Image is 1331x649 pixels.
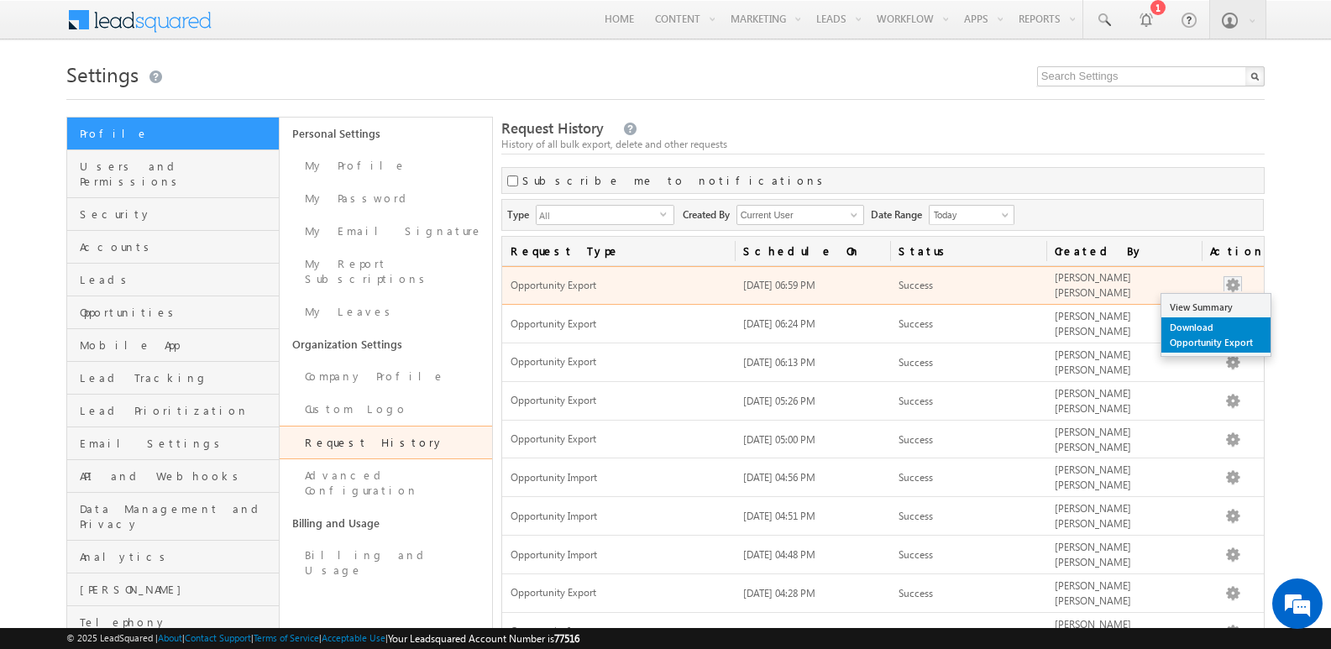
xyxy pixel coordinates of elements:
[67,362,279,395] a: Lead Tracking
[80,305,275,320] span: Opportunities
[254,632,319,643] a: Terms of Service
[522,173,829,188] label: Subscribe me to notifications
[899,471,933,484] span: Success
[743,625,815,638] span: [DATE] 04:26 PM
[1055,271,1131,299] span: [PERSON_NAME] [PERSON_NAME]
[280,539,492,587] a: Billing and Usage
[871,205,929,222] span: Date Range
[80,126,275,141] span: Profile
[899,433,933,446] span: Success
[683,205,736,222] span: Created By
[899,317,933,330] span: Success
[67,264,279,296] a: Leads
[743,395,815,407] span: [DATE] 05:26 PM
[67,329,279,362] a: Mobile App
[1055,463,1131,491] span: [PERSON_NAME] [PERSON_NAME]
[511,355,727,369] span: Opportunity Export
[511,432,727,447] span: Opportunity Export
[1055,387,1131,415] span: [PERSON_NAME] [PERSON_NAME]
[507,205,536,222] span: Type
[1055,426,1131,453] span: [PERSON_NAME] [PERSON_NAME]
[280,248,492,296] a: My Report Subscriptions
[537,206,660,224] span: All
[80,615,275,630] span: Telephony
[743,433,815,446] span: [DATE] 05:00 PM
[185,632,251,643] a: Contact Support
[511,471,727,485] span: Opportunity Import
[80,403,275,418] span: Lead Prioritization
[929,205,1014,225] a: Today
[1055,310,1131,338] span: [PERSON_NAME] [PERSON_NAME]
[735,237,890,265] a: Schedule On
[66,631,579,646] span: © 2025 LeadSquared | | | | |
[80,207,275,222] span: Security
[743,548,815,561] span: [DATE] 04:48 PM
[536,205,674,225] div: All
[841,207,862,223] a: Show All Items
[1046,237,1202,265] a: Created By
[1055,348,1131,376] span: [PERSON_NAME] [PERSON_NAME]
[67,395,279,427] a: Lead Prioritization
[280,118,492,149] a: Personal Settings
[930,207,1009,222] span: Today
[80,370,275,385] span: Lead Tracking
[80,501,275,531] span: Data Management and Privacy
[511,394,727,408] span: Opportunity Export
[899,625,933,638] span: Success
[511,586,727,600] span: Opportunity Export
[1055,502,1131,530] span: [PERSON_NAME] [PERSON_NAME]
[67,606,279,639] a: Telephony
[322,632,385,643] a: Acceptable Use
[67,573,279,606] a: [PERSON_NAME]
[80,239,275,254] span: Accounts
[67,493,279,541] a: Data Management and Privacy
[280,296,492,328] a: My Leaves
[280,328,492,360] a: Organization Settings
[743,317,815,330] span: [DATE] 06:24 PM
[280,149,492,182] a: My Profile
[502,237,736,265] a: Request Type
[80,582,275,597] span: [PERSON_NAME]
[743,587,815,599] span: [DATE] 04:28 PM
[899,395,933,407] span: Success
[67,150,279,198] a: Users and Permissions
[899,279,933,291] span: Success
[158,632,182,643] a: About
[743,510,815,522] span: [DATE] 04:51 PM
[501,137,1265,152] div: History of all bulk export, delete and other requests
[1055,541,1131,568] span: [PERSON_NAME] [PERSON_NAME]
[1202,237,1264,265] span: Actions
[280,459,492,507] a: Advanced Configuration
[280,215,492,248] a: My Email Signature
[1055,618,1131,646] span: [PERSON_NAME] [PERSON_NAME]
[899,510,933,522] span: Success
[67,541,279,573] a: Analytics
[80,272,275,287] span: Leads
[511,279,727,293] span: Opportunity Export
[67,427,279,460] a: Email Settings
[67,460,279,493] a: API and Webhooks
[1161,317,1271,353] a: Download Opportunity Export
[899,548,933,561] span: Success
[80,338,275,353] span: Mobile App
[80,468,275,484] span: API and Webhooks
[388,632,579,645] span: Your Leadsquared Account Number is
[1037,66,1265,86] input: Search Settings
[67,118,279,150] a: Profile
[743,279,815,291] span: [DATE] 06:59 PM
[736,205,864,225] input: Type to Search
[743,471,815,484] span: [DATE] 04:56 PM
[743,356,815,369] span: [DATE] 06:13 PM
[554,632,579,645] span: 77516
[67,231,279,264] a: Accounts
[280,182,492,215] a: My Password
[511,317,727,332] span: Opportunity Export
[511,625,727,639] span: Opportunity Import
[1055,579,1131,607] span: [PERSON_NAME] [PERSON_NAME]
[899,356,933,369] span: Success
[66,60,139,87] span: Settings
[80,436,275,451] span: Email Settings
[67,198,279,231] a: Security
[280,393,492,426] a: Custom Logo
[80,549,275,564] span: Analytics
